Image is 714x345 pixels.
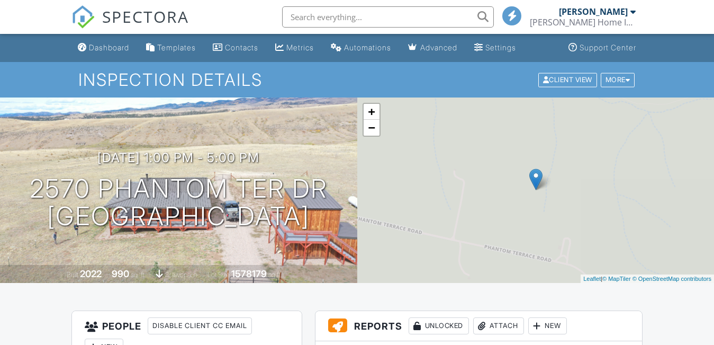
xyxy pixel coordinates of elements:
a: Automations (Basic) [327,38,395,58]
div: Attach [473,317,524,334]
a: Templates [142,38,200,58]
div: Support Center [580,43,636,52]
a: Leaflet [583,276,601,282]
div: Disable Client CC Email [148,317,252,334]
a: Dashboard [74,38,133,58]
h3: [DATE] 1:00 pm - 5:00 pm [97,151,259,165]
a: SPECTORA [71,14,189,37]
span: SPECTORA [102,5,189,28]
input: Search everything... [282,6,494,28]
div: Metrics [286,43,314,52]
div: Dashboard [89,43,129,52]
div: Automations [344,43,391,52]
a: Zoom in [364,104,379,120]
a: Advanced [404,38,462,58]
a: Client View [537,75,600,83]
div: 1578179 [231,268,267,279]
div: Unlocked [409,317,469,334]
span: crawlspace [165,271,197,279]
a: Support Center [564,38,640,58]
a: © MapTiler [602,276,631,282]
img: The Best Home Inspection Software - Spectora [71,5,95,29]
a: Metrics [271,38,318,58]
div: Advanced [420,43,457,52]
div: Hartman Home Inspections [530,17,636,28]
div: | [581,275,714,284]
h1: 2570 Phantom Ter Dr [GEOGRAPHIC_DATA] [30,175,328,231]
h3: Reports [315,311,643,341]
a: © OpenStreetMap contributors [632,276,711,282]
div: Templates [157,43,196,52]
div: Settings [485,43,516,52]
div: New [528,317,567,334]
span: Lot Size [207,271,230,279]
div: 2022 [80,268,102,279]
div: More [601,73,635,87]
div: [PERSON_NAME] [559,6,628,17]
h1: Inspection Details [78,70,636,89]
a: Zoom out [364,120,379,136]
div: Contacts [225,43,258,52]
a: Contacts [209,38,263,58]
span: Built [67,271,78,279]
div: Client View [538,73,597,87]
a: Settings [470,38,520,58]
div: 990 [112,268,129,279]
span: sq.ft. [268,271,282,279]
span: sq. ft. [131,271,146,279]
